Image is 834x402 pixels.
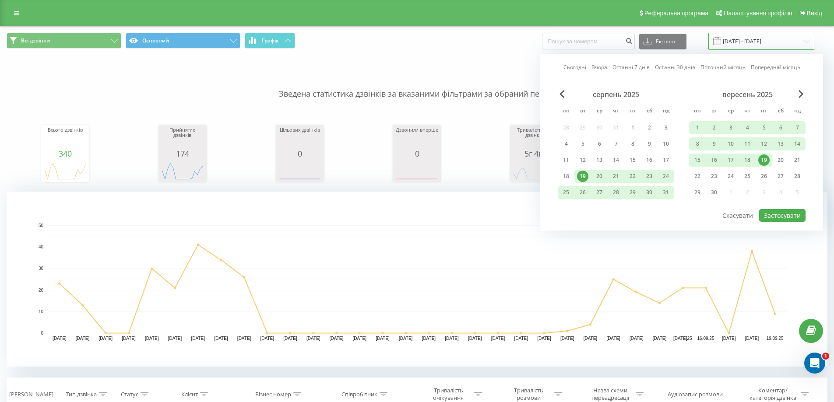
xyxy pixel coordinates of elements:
[644,187,655,198] div: 30
[591,154,608,167] div: ср 13 серп 2025 р.
[608,186,624,199] div: чт 28 серп 2025 р.
[708,154,720,166] div: 16
[789,154,806,167] div: нд 21 вер 2025 р.
[505,387,552,402] div: Тривалість розмови
[644,10,709,17] span: Реферальна програма
[39,223,44,228] text: 50
[742,171,753,182] div: 25
[775,138,786,150] div: 13
[558,90,674,99] div: серпень 2025
[7,192,827,367] svg: A chart.
[260,336,274,341] text: [DATE]
[772,121,789,134] div: сб 6 вер 2025 р.
[658,170,674,183] div: нд 24 серп 2025 р.
[612,63,650,71] a: Останні 7 днів
[609,105,623,118] abbr: четвер
[644,122,655,133] div: 2
[756,137,772,150] div: пт 12 вер 2025 р.
[577,138,588,150] div: 5
[706,170,722,183] div: вт 23 вер 2025 р.
[341,391,377,398] div: Співробітник
[718,209,758,222] button: Скасувати
[574,154,591,167] div: вт 12 серп 2025 р.
[126,33,240,49] button: Основний
[594,187,605,198] div: 27
[641,137,658,150] div: сб 9 серп 2025 р.
[757,105,771,118] abbr: п’ятниця
[659,105,672,118] abbr: неділя
[591,186,608,199] div: ср 27 серп 2025 р.
[468,336,482,341] text: [DATE]
[792,138,803,150] div: 14
[745,336,759,341] text: [DATE]
[758,154,770,166] div: 19
[627,154,638,166] div: 15
[724,105,737,118] abbr: середа
[584,336,598,341] text: [DATE]
[722,336,736,341] text: [DATE]
[278,158,322,184] svg: A chart.
[610,154,622,166] div: 14
[758,138,770,150] div: 12
[594,154,605,166] div: 13
[742,138,753,150] div: 11
[278,127,322,149] div: Цільових дзвінків
[707,105,721,118] abbr: вівторок
[789,137,806,150] div: нд 14 вер 2025 р.
[39,309,44,314] text: 10
[700,63,746,71] a: Поточний місяць
[491,336,505,341] text: [DATE]
[792,122,803,133] div: 7
[161,158,204,184] svg: A chart.
[708,122,720,133] div: 2
[512,158,556,184] svg: A chart.
[422,336,436,341] text: [DATE]
[758,171,770,182] div: 26
[560,336,574,341] text: [DATE]
[76,336,90,341] text: [DATE]
[576,105,589,118] abbr: вівторок
[660,138,672,150] div: 10
[610,138,622,150] div: 7
[577,187,588,198] div: 26
[624,170,641,183] div: пт 22 серп 2025 р.
[692,122,703,133] div: 1
[560,105,573,118] abbr: понеділок
[594,171,605,182] div: 20
[708,171,720,182] div: 23
[739,137,756,150] div: чт 11 вер 2025 р.
[514,336,528,341] text: [DATE]
[594,138,605,150] div: 6
[574,137,591,150] div: вт 5 серп 2025 р.
[724,10,792,17] span: Налаштування профілю
[624,137,641,150] div: пт 8 серп 2025 р.
[706,121,722,134] div: вт 2 вер 2025 р.
[9,391,53,398] div: [PERSON_NAME]
[214,336,228,341] text: [DATE]
[725,154,736,166] div: 17
[689,154,706,167] div: пн 15 вер 2025 р.
[689,90,806,99] div: вересень 2025
[689,137,706,150] div: пн 8 вер 2025 р.
[395,149,439,158] div: 0
[689,186,706,199] div: пн 29 вер 2025 р.
[563,63,586,71] a: Сьогодні
[804,353,825,374] iframe: Intercom live chat
[587,387,633,402] div: Назва схеми переадресації
[739,170,756,183] div: чт 25 вер 2025 р.
[627,171,638,182] div: 22
[99,336,113,341] text: [DATE]
[627,122,638,133] div: 1
[643,105,656,118] abbr: субота
[627,138,638,150] div: 8
[306,336,320,341] text: [DATE]
[641,121,658,134] div: сб 2 серп 2025 р.
[43,127,87,149] div: Всього дзвінків
[577,171,588,182] div: 19
[630,336,644,341] text: [DATE]
[807,10,822,17] span: Вихід
[43,158,87,184] svg: A chart.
